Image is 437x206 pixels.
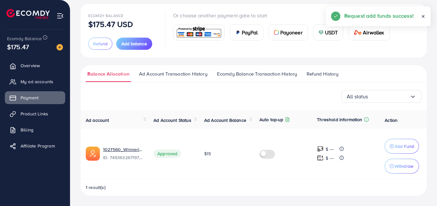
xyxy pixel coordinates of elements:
[341,90,422,103] div: Search for option
[410,177,432,201] iframe: Chat
[204,117,246,123] span: Ad Account Balance
[57,12,64,20] img: menu
[317,116,362,123] p: Threshold information
[173,25,225,40] a: card
[7,35,42,42] span: Ecomdy Balance
[153,117,191,123] span: Ad Account Status
[274,30,279,35] img: card
[116,38,152,50] button: Add balance
[6,9,50,19] img: logo
[121,40,147,47] span: Add balance
[173,12,395,19] p: Or choose another payment gate to start
[317,155,324,161] img: top-up amount
[280,29,302,36] span: Payoneer
[175,26,223,40] img: card
[88,13,123,18] span: Ecomdy Balance
[307,70,338,77] span: Refund History
[21,62,40,69] span: Overview
[385,117,398,123] span: Action
[230,24,263,40] a: cardPayPal
[313,24,344,40] a: cardUSDT
[326,145,334,153] p: $ ---
[103,154,143,161] span: ID: 7493632671978045448
[354,30,362,35] img: card
[103,146,143,161] div: <span class='underline'>1027560_Winnerize_1744747938584</span></br>7493632671978045448
[326,154,334,162] p: $ ---
[242,29,258,36] span: PayPal
[5,59,65,72] a: Overview
[21,143,55,149] span: Affiliate Program
[6,38,30,56] span: $175.47
[385,139,419,154] button: Add Fund
[153,149,181,158] span: Approved
[259,116,284,123] p: Auto top-up
[5,107,65,120] a: Product Links
[86,184,106,191] span: 1 result(s)
[87,70,129,77] span: Balance Allocation
[385,159,419,174] button: Withdraw
[235,30,240,35] img: card
[21,111,48,117] span: Product Links
[86,147,100,161] img: ic-ads-acc.e4c84228.svg
[325,29,338,36] span: USDT
[5,91,65,104] a: Payment
[21,78,53,85] span: My ad accounts
[204,150,211,157] span: $15
[86,117,109,123] span: Ad account
[395,162,413,170] p: Withdraw
[348,24,389,40] a: cardAirwallex
[139,70,207,77] span: Ad Account Transaction History
[368,92,410,102] input: Search for option
[395,142,414,150] p: Add Fund
[347,92,368,102] span: All status
[268,24,308,40] a: cardPayoneer
[88,38,112,50] button: Refund
[21,94,39,101] span: Payment
[319,30,324,35] img: card
[103,146,143,153] a: 1027560_Winnerize_1744747938584
[88,20,133,28] p: $175.47 USD
[317,146,324,152] img: top-up amount
[5,75,65,88] a: My ad accounts
[5,139,65,152] a: Affiliate Program
[21,127,33,133] span: Billing
[344,12,414,20] h5: Request add funds success!
[5,123,65,136] a: Billing
[57,44,63,50] img: image
[93,40,108,47] span: Refund
[217,70,297,77] span: Ecomdy Balance Transaction History
[363,29,384,36] span: Airwallex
